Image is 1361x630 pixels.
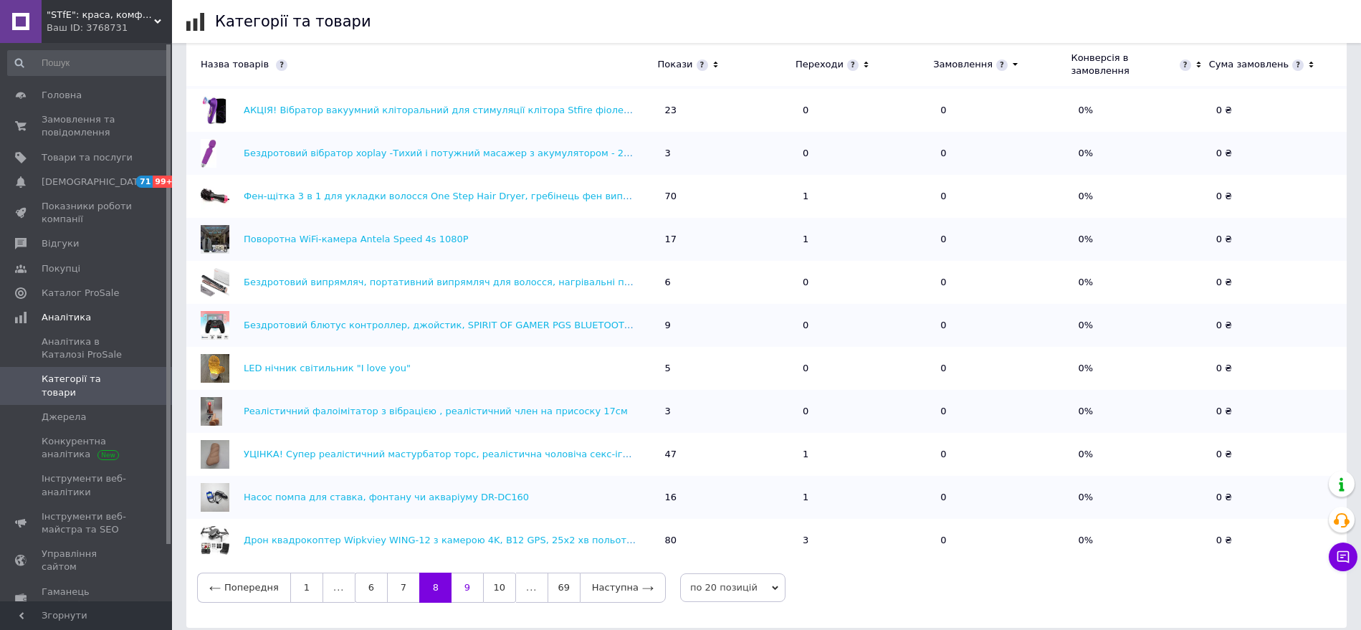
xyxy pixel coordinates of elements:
[42,113,133,139] span: Замовлення та повідомлення
[136,176,153,188] span: 71
[796,476,933,519] td: 1
[42,435,133,461] span: Конкурентна аналітика
[1071,347,1208,390] td: 0%
[452,573,483,603] a: 9
[1071,52,1175,77] div: Конверсія в замовлення
[42,548,133,573] span: Управління сайтом
[1209,519,1347,562] td: 0 ₴
[42,311,91,324] span: Аналітика
[42,237,79,250] span: Відгуки
[796,347,933,390] td: 0
[197,573,290,603] a: Попередня
[42,586,133,611] span: Гаманець компанії
[796,390,933,433] td: 0
[1071,304,1208,347] td: 0%
[201,225,229,254] img: Поворотна WiFi-камера Antela Speed 4s 1080P
[796,132,933,175] td: 0
[201,139,216,168] img: Бездротовий вібратор xoplaу -Тихий і потужний масажер з акумулятором - 20 режимів вібрації та 8 р...
[1209,261,1347,304] td: 0 ₴
[658,218,796,261] td: 17
[201,96,229,125] img: АКЦІЯ! Вібратор вакуумний кліторальний для стимуляції клітора Stfire фіолетовий
[796,304,933,347] td: 0
[933,218,1071,261] td: 0
[186,58,651,71] div: Назва товарів
[796,89,933,132] td: 0
[1209,390,1347,433] td: 0 ₴
[215,13,371,30] h1: Категорії та товари
[323,573,355,603] span: ...
[1071,390,1208,433] td: 0%
[658,519,796,562] td: 80
[658,132,796,175] td: 3
[42,176,148,188] span: [DEMOGRAPHIC_DATA]
[42,287,119,300] span: Каталог ProSale
[933,433,1071,476] td: 0
[42,510,133,536] span: Інструменти веб-майстра та SEO
[201,440,229,469] img: УЦІНКА! Супер реалістичний мастурбатор торс, реалістична чоловіча секс-іграшка
[658,89,796,132] td: 23
[42,262,80,275] span: Покупці
[658,58,693,71] div: Покази
[1071,519,1208,562] td: 0%
[658,433,796,476] td: 47
[244,277,792,287] a: Бездротовий випрямляч, портативний випрямляч для волосся, нагрівальні пластини PTC, акумулятор 52...
[244,148,923,158] a: Бездротовий вібратор xoplaу -Тихий і потужний масажер з акумулятором - 20 режимів вібрації та 8 р...
[1071,261,1208,304] td: 0%
[658,347,796,390] td: 5
[1209,304,1347,347] td: 0 ₴
[47,22,172,34] div: Ваш ID: 3768731
[42,89,82,102] span: Головна
[244,234,469,244] a: Поворотна WiFi-камера Antela Speed 4s 1080P
[933,175,1071,218] td: 0
[42,151,133,164] span: Товари та послуги
[1329,543,1357,571] button: Чат з покупцем
[796,261,933,304] td: 0
[516,573,548,603] span: ...
[201,397,222,426] img: Реалістичний фалоімітатор з вібрацією , реалістичний член на присоску 17см
[933,476,1071,519] td: 0
[244,449,654,459] a: УЦІНКА! Супер реалістичний мастурбатор торс, реалістична чоловіча секс-іграшка
[201,182,229,211] img: Фен-щітка 3 в 1 для укладки волосся One Step Hair Dryer, гребінець фен випрямляч волосся, браш
[419,573,452,603] a: 8
[1209,218,1347,261] td: 0 ₴
[387,573,419,603] a: 7
[244,363,411,373] a: LED нічник світильник "I love you"
[201,268,229,297] img: Бездротовий випрямляч, портативний випрямляч для волосся, нагрівальні пластини PTC, акумулятор 52...
[933,132,1071,175] td: 0
[796,433,933,476] td: 1
[796,218,933,261] td: 1
[1209,58,1289,71] div: Сума замовлень
[658,304,796,347] td: 9
[658,261,796,304] td: 6
[1209,433,1347,476] td: 0 ₴
[290,573,323,603] a: 1
[1071,89,1208,132] td: 0%
[658,476,796,519] td: 16
[1209,175,1347,218] td: 0 ₴
[42,373,133,398] span: Категорії та товари
[1209,132,1347,175] td: 0 ₴
[1071,175,1208,218] td: 0%
[244,105,652,115] a: АКЦІЯ! Вібратор вакуумний кліторальний для стимуляції клітора Stfire фіолетовий
[933,347,1071,390] td: 0
[796,175,933,218] td: 1
[483,573,516,603] a: 10
[201,354,229,383] img: LED нічник світильник "I love you"
[201,311,229,340] img: Бездротовий блютус контроллер, джойстик, SPIRIT OF GAMER PGS BLUETOOTH для NINTENTO SWITCH
[580,573,666,603] a: Наступна
[933,304,1071,347] td: 0
[1071,218,1208,261] td: 0%
[244,535,892,545] a: Дрон квадрокоптер Wipkviey WING-12 з камерою 4K, B12 GPS, 25х2 хв польоту, дальність 500м, 5G Wi-...
[933,519,1071,562] td: 0
[42,411,86,424] span: Джерела
[201,483,229,512] img: Насос помпа для ставка, фонтану чи акваріуму DR-DC160
[1071,433,1208,476] td: 0%
[1071,476,1208,519] td: 0%
[42,200,133,226] span: Показники роботи компанії
[680,573,785,602] span: по 20 позицій
[244,406,628,416] a: Реалістичний фалоімітатор з вібрацією , реалістичний член на присоску 17см
[1209,476,1347,519] td: 0 ₴
[7,50,169,76] input: Пошук
[796,519,933,562] td: 3
[355,573,387,603] a: 6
